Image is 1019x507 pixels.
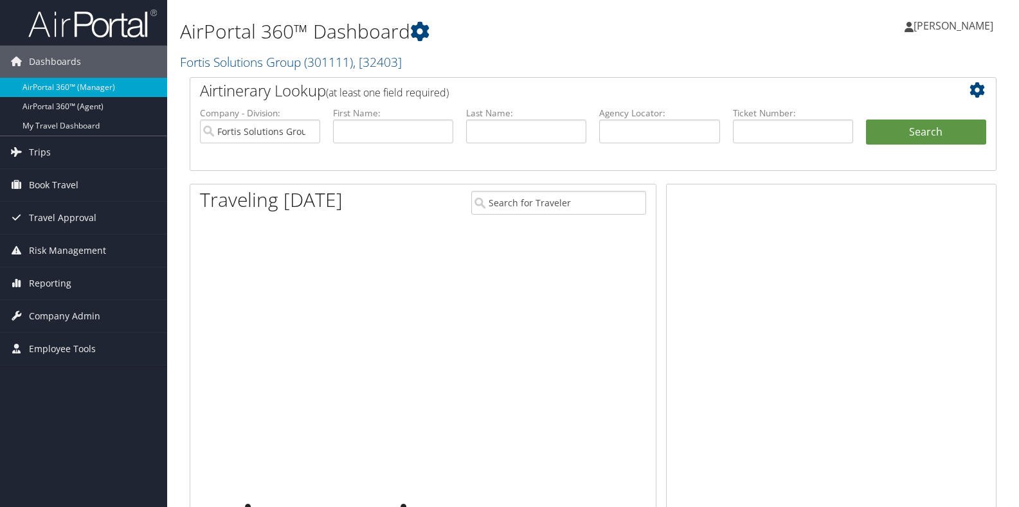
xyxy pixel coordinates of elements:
span: , [ 32403 ] [353,53,402,71]
label: Agency Locator: [599,107,719,120]
label: Last Name: [466,107,586,120]
span: Travel Approval [29,202,96,234]
span: Company Admin [29,300,100,332]
span: (at least one field required) [326,85,449,100]
span: ( 301111 ) [304,53,353,71]
a: Fortis Solutions Group [180,53,402,71]
span: Employee Tools [29,333,96,365]
span: Trips [29,136,51,168]
button: Search [866,120,986,145]
h2: Airtinerary Lookup [200,80,919,102]
span: [PERSON_NAME] [914,19,993,33]
input: Search for Traveler [471,191,646,215]
span: Dashboards [29,46,81,78]
img: airportal-logo.png [28,8,157,39]
span: Risk Management [29,235,106,267]
span: Book Travel [29,169,78,201]
span: Reporting [29,267,71,299]
h1: AirPortal 360™ Dashboard [180,18,731,45]
label: Ticket Number: [733,107,853,120]
label: Company - Division: [200,107,320,120]
label: First Name: [333,107,453,120]
a: [PERSON_NAME] [905,6,1006,45]
h1: Traveling [DATE] [200,186,343,213]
